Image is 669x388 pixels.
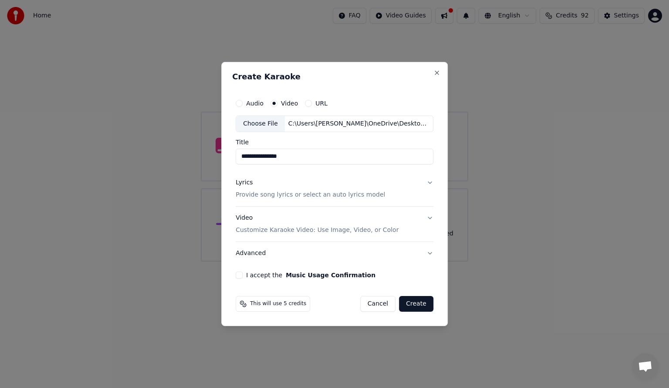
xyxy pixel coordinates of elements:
[236,242,433,265] button: Advanced
[250,300,306,307] span: This will use 5 credits
[246,100,264,106] label: Audio
[236,178,253,187] div: Lyrics
[315,100,328,106] label: URL
[360,296,395,312] button: Cancel
[236,191,385,199] p: Provide song lyrics or select an auto lyrics model
[236,207,433,242] button: VideoCustomize Karaoke Video: Use Image, Video, or Color
[236,116,285,132] div: Choose File
[285,119,433,128] div: C:\Users\[PERSON_NAME]\OneDrive\Desktop\[PERSON_NAME] Đợi Chờ.mp4
[246,272,375,278] label: I accept the
[236,226,399,235] p: Customize Karaoke Video: Use Image, Video, or Color
[399,296,433,312] button: Create
[236,171,433,206] button: LyricsProvide song lyrics or select an auto lyrics model
[236,139,433,145] label: Title
[232,73,437,81] h2: Create Karaoke
[281,100,298,106] label: Video
[236,214,399,235] div: Video
[286,272,375,278] button: I accept the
